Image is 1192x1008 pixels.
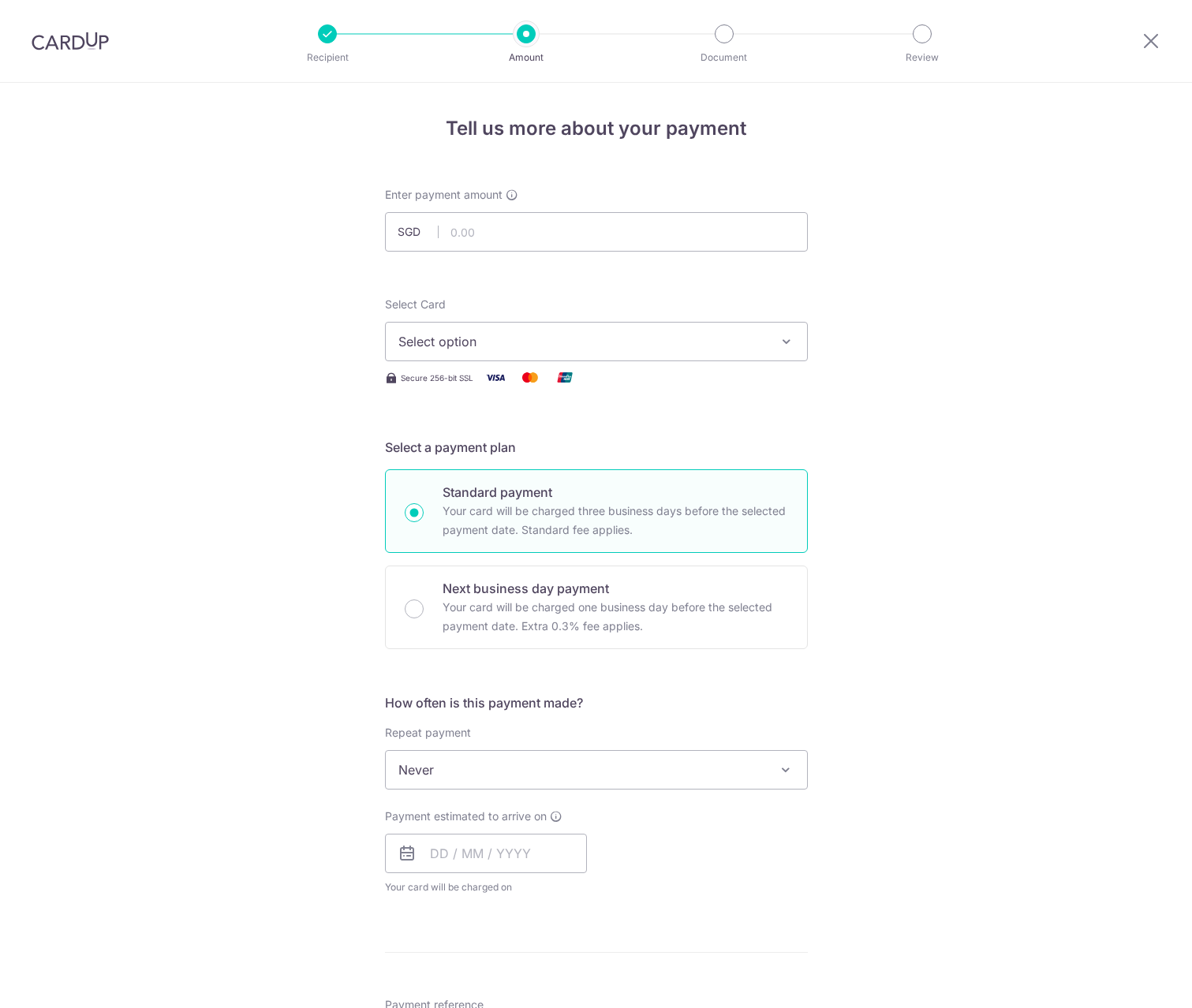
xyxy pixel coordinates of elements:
img: Union Pay [549,368,581,387]
span: Select option [398,332,766,351]
img: Visa [480,368,511,387]
p: Your card will be charged three business days before the selected payment date. Standard fee appl... [443,502,788,539]
h5: How often is this payment made? [385,693,808,712]
img: CardUp [32,32,109,50]
span: Enter payment amount [385,187,503,203]
h5: Select a payment plan [385,438,808,457]
p: Recipient [269,50,386,65]
p: Document [666,50,783,65]
p: Standard payment [443,483,788,502]
p: Your card will be charged one business day before the selected payment date. Extra 0.3% fee applies. [443,598,788,636]
span: Never [386,751,807,789]
span: Your card will be charged on [385,879,587,895]
input: DD / MM / YYYY [385,834,587,873]
p: Next business day payment [443,579,788,598]
span: Secure 256-bit SSL [401,371,473,384]
span: SGD [398,224,439,240]
button: Select option [385,322,808,361]
span: Payment estimated to arrive on [385,808,547,824]
label: Repeat payment [385,725,471,741]
span: translation missing: en.payables.payment_networks.credit_card.summary.labels.select_card [385,297,446,311]
img: Mastercard [514,368,546,387]
input: 0.00 [385,212,808,252]
p: Review [864,50,981,65]
span: Never [385,750,808,790]
h4: Tell us more about your payment [385,114,808,143]
p: Amount [468,50,585,65]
